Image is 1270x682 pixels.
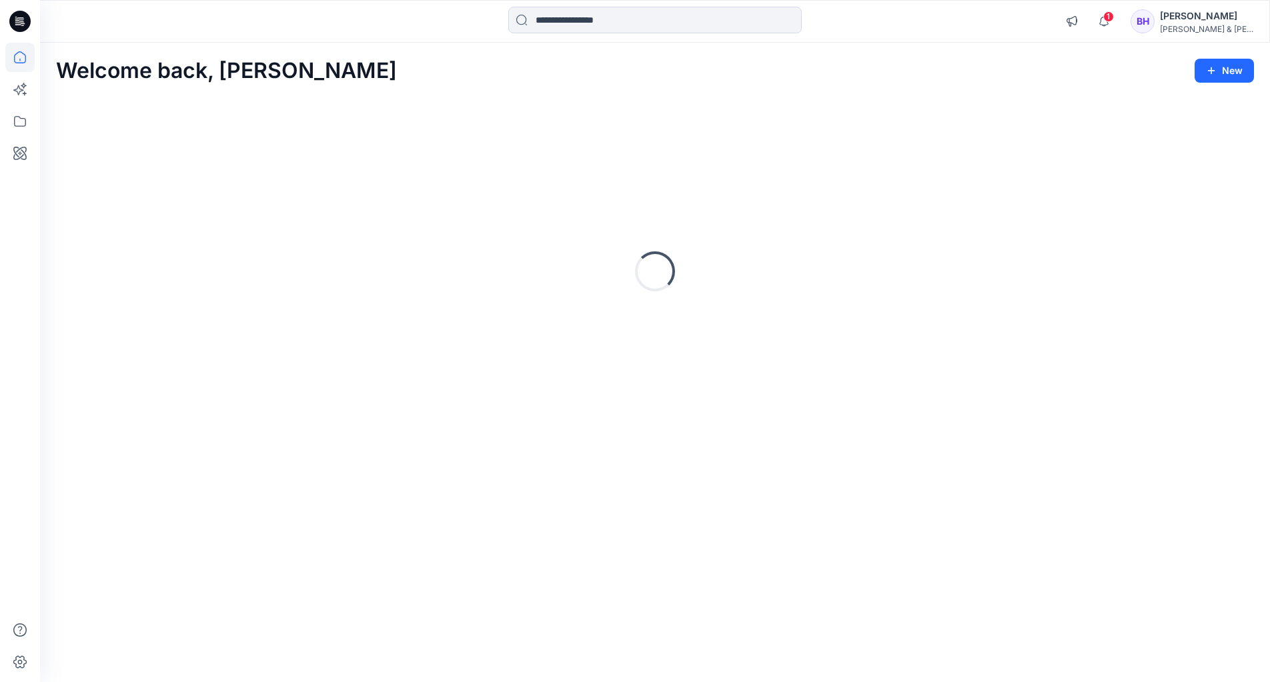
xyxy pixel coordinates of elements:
div: [PERSON_NAME] [1160,8,1253,24]
h2: Welcome back, [PERSON_NAME] [56,59,397,83]
div: BH [1131,9,1155,33]
span: 1 [1103,11,1114,22]
div: [PERSON_NAME] & [PERSON_NAME] [1160,24,1253,34]
button: New [1195,59,1254,83]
